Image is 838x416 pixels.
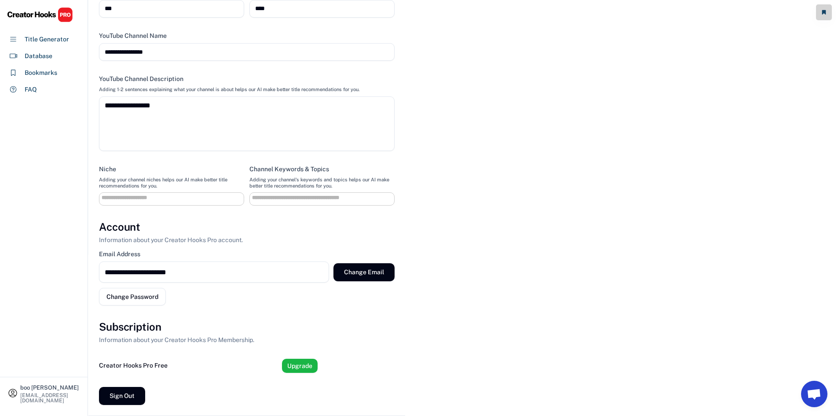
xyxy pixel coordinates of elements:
[99,320,161,335] h3: Subscription
[99,335,254,345] div: Information about your Creator Hooks Pro Membership.
[99,250,140,258] div: Email Address
[99,86,359,92] div: Adding 1-2 sentences explaining what your channel is about helps our AI make better title recomme...
[99,220,140,235] h3: Account
[25,52,52,61] div: Database
[249,165,329,173] div: Channel Keywords & Topics
[20,385,80,390] div: boo [PERSON_NAME]
[20,393,80,403] div: [EMAIL_ADDRESS][DOMAIN_NAME]
[25,85,37,94] div: FAQ
[99,387,145,405] button: Sign Out
[7,7,73,22] img: CHPRO%20Logo.svg
[99,75,183,83] div: YouTube Channel Description
[282,359,318,373] button: Upgrade
[99,32,167,40] div: YouTube Channel Name
[99,236,243,245] div: Information about your Creator Hooks Pro account.
[249,177,395,189] div: Adding your channel's keywords and topics helps our AI make better title recommendations for you.
[99,177,244,189] div: Adding your channel niches helps our AI make better title recommendations for you.
[801,381,827,407] a: Open chat
[25,68,57,77] div: Bookmarks
[25,35,69,44] div: Title Generator
[333,263,395,281] button: Change Email
[99,361,168,370] div: Creator Hooks Pro Free
[99,165,116,173] div: Niche
[99,288,166,306] button: Change Password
